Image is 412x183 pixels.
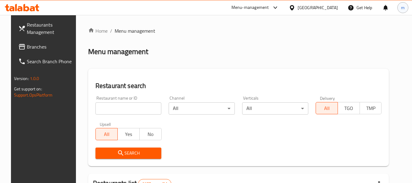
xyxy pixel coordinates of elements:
[139,128,162,140] button: No
[360,102,382,114] button: TMP
[401,4,405,11] span: m
[14,75,29,82] span: Version:
[340,104,357,113] span: TGO
[27,58,75,65] span: Search Branch Phone
[100,149,157,157] span: Search
[169,102,235,115] div: All
[88,47,148,57] h2: Menu management
[88,27,108,35] a: Home
[316,102,338,114] button: All
[30,75,39,82] span: 1.0.0
[13,39,80,54] a: Branches
[88,27,389,35] nav: breadcrumb
[115,27,155,35] span: Menu management
[13,54,80,69] a: Search Branch Phone
[338,102,360,114] button: TGO
[13,17,80,39] a: Restaurants Management
[298,4,338,11] div: [GEOGRAPHIC_DATA]
[95,128,118,140] button: All
[27,21,75,36] span: Restaurants Management
[231,4,269,11] div: Menu-management
[117,128,140,140] button: Yes
[95,148,162,159] button: Search
[95,81,382,90] h2: Restaurant search
[100,122,111,126] label: Upsell
[320,96,335,100] label: Delivery
[14,91,53,99] a: Support.OpsPlatform
[110,27,112,35] li: /
[27,43,75,50] span: Branches
[242,102,308,115] div: All
[318,104,335,113] span: All
[98,130,115,139] span: All
[362,104,379,113] span: TMP
[120,130,137,139] span: Yes
[142,130,159,139] span: No
[95,102,162,115] input: Search for restaurant name or ID..
[14,85,42,93] span: Get support on:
